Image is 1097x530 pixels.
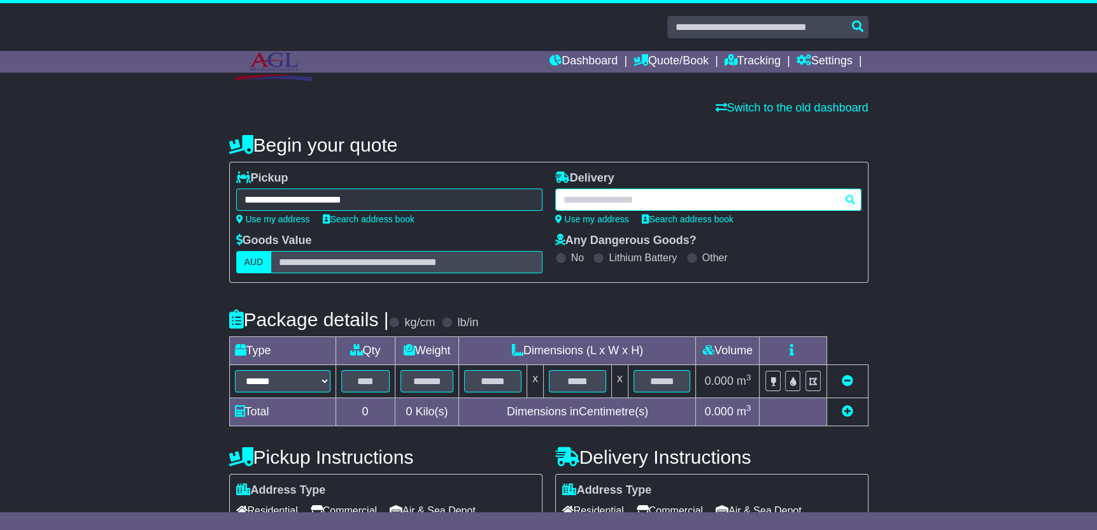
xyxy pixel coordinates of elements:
span: Air & Sea Depot [390,501,476,520]
td: 0 [336,398,395,426]
a: Switch to the old dashboard [715,101,868,114]
span: m [737,375,751,387]
a: Use my address [555,214,629,224]
a: Tracking [725,51,781,73]
label: kg/cm [404,316,435,330]
span: 0.000 [705,405,733,418]
span: Commercial [311,501,377,520]
td: Dimensions (L x W x H) [459,337,696,365]
td: Total [229,398,336,426]
typeahead: Please provide city [555,189,861,211]
td: Qty [336,337,395,365]
h4: Pickup Instructions [229,447,542,468]
label: Address Type [562,483,652,498]
a: Dashboard [549,51,618,73]
label: No [571,252,584,264]
sup: 3 [746,373,751,382]
label: Address Type [236,483,326,498]
td: Weight [395,337,459,365]
label: Delivery [555,171,614,185]
td: Kilo(s) [395,398,459,426]
label: lb/in [457,316,478,330]
span: Residential [236,501,298,520]
td: Volume [696,337,760,365]
span: 0.000 [705,375,733,387]
td: Dimensions in Centimetre(s) [459,398,696,426]
label: AUD [236,251,272,273]
h4: Delivery Instructions [555,447,868,468]
a: Add new item [842,405,853,418]
span: Residential [562,501,624,520]
h4: Begin your quote [229,134,868,155]
span: 0 [406,405,412,418]
label: Other [702,252,728,264]
label: Goods Value [236,234,312,248]
span: Commercial [637,501,703,520]
a: Search address book [642,214,733,224]
label: Lithium Battery [609,252,677,264]
a: Use my address [236,214,310,224]
sup: 3 [746,403,751,413]
span: Air & Sea Depot [716,501,802,520]
h4: Package details | [229,309,389,330]
td: x [611,365,628,398]
label: Pickup [236,171,288,185]
label: Any Dangerous Goods? [555,234,697,248]
td: x [527,365,544,398]
a: Search address book [323,214,414,224]
a: Settings [796,51,853,73]
span: m [737,405,751,418]
a: Quote/Book [633,51,709,73]
a: Remove this item [842,375,853,387]
td: Type [229,337,336,365]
